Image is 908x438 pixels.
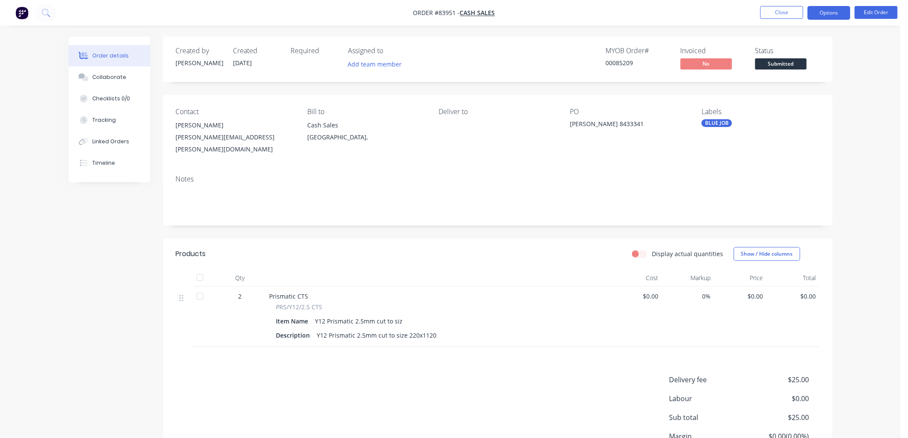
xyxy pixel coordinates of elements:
span: $0.00 [718,292,764,301]
span: Delivery fee [669,375,746,385]
div: Required [291,47,338,55]
div: Deliver to [439,108,556,116]
button: Checklists 0/0 [69,88,150,109]
div: Linked Orders [92,138,129,145]
span: $25.00 [745,375,809,385]
div: Order details [92,52,129,60]
div: [PERSON_NAME][EMAIL_ADDRESS][PERSON_NAME][DOMAIN_NAME] [176,131,294,155]
div: Cash Sales [307,119,425,131]
div: [PERSON_NAME] 8433341 [570,119,678,131]
div: [GEOGRAPHIC_DATA], [307,131,425,143]
div: Price [714,269,767,287]
div: BLUE JOB [702,119,732,127]
span: $0.00 [745,393,809,404]
button: Close [760,6,803,19]
button: Edit Order [855,6,898,19]
div: Total [767,269,820,287]
div: Item Name [276,315,312,327]
div: 00085209 [606,58,670,67]
button: Collaborate [69,66,150,88]
span: PRS/Y12/2.5 CTS [276,302,323,311]
label: Display actual quantities [652,249,723,258]
div: Invoiced [681,47,745,55]
div: Y12 Prismatic 2.5mm cut to siz [312,315,406,327]
button: Timeline [69,152,150,174]
div: Bill to [307,108,425,116]
span: Order #83951 - [413,9,460,17]
button: Linked Orders [69,131,150,152]
span: $0.00 [770,292,816,301]
div: Qty [215,269,266,287]
div: Timeline [92,159,115,167]
div: Y12 Prismatic 2.5mm cut to size 220x1120 [314,329,440,341]
span: Labour [669,393,746,404]
div: Products [176,249,206,259]
button: Options [808,6,850,20]
span: $0.00 [613,292,659,301]
button: Add team member [348,58,407,70]
div: Contact [176,108,294,116]
div: Assigned to [348,47,434,55]
span: $25.00 [745,412,809,423]
div: Description [276,329,314,341]
div: [PERSON_NAME] [176,58,223,67]
button: Submitted [755,58,807,71]
div: Checklists 0/0 [92,95,130,103]
span: Sub total [669,412,746,423]
span: No [681,58,732,69]
div: Labels [702,108,819,116]
button: Order details [69,45,150,66]
div: Created by [176,47,223,55]
a: Cash Sales [460,9,495,17]
div: Created [233,47,281,55]
div: Markup [662,269,714,287]
div: Cost [609,269,662,287]
div: Notes [176,175,820,183]
span: 0% [665,292,711,301]
div: Collaborate [92,73,126,81]
div: Status [755,47,820,55]
div: [PERSON_NAME] [176,119,294,131]
div: [PERSON_NAME][PERSON_NAME][EMAIL_ADDRESS][PERSON_NAME][DOMAIN_NAME] [176,119,294,155]
span: Submitted [755,58,807,69]
span: [DATE] [233,59,252,67]
span: Prismatic CTS [269,292,309,300]
span: 2 [239,292,242,301]
div: PO [570,108,688,116]
img: Factory [15,6,28,19]
button: Show / Hide columns [734,247,800,261]
div: MYOB Order # [606,47,670,55]
button: Tracking [69,109,150,131]
div: Tracking [92,116,116,124]
div: Cash Sales[GEOGRAPHIC_DATA], [307,119,425,147]
button: Add team member [343,58,406,70]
